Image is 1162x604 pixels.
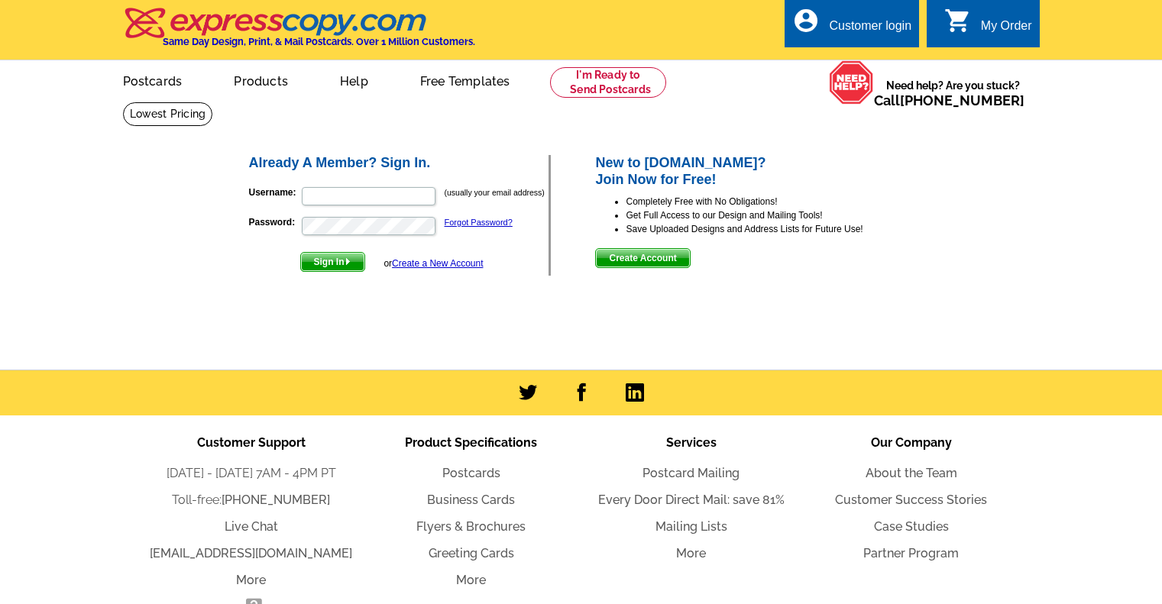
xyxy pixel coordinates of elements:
a: shopping_cart My Order [944,17,1032,36]
a: Postcards [99,62,207,98]
li: Completely Free with No Obligations! [626,195,915,208]
a: Free Templates [396,62,535,98]
i: account_circle [792,7,820,34]
a: Create a New Account [392,258,483,269]
a: Flyers & Brochures [416,519,526,534]
li: Save Uploaded Designs and Address Lists for Future Use! [626,222,915,236]
span: Sign In [301,253,364,271]
a: Business Cards [427,493,515,507]
span: Create Account [596,249,689,267]
span: Call [874,92,1024,108]
label: Password: [249,215,300,229]
span: Need help? Are you stuck? [874,78,1032,108]
li: [DATE] - [DATE] 7AM - 4PM PT [141,464,361,483]
a: Help [316,62,393,98]
h4: Same Day Design, Print, & Mail Postcards. Over 1 Million Customers. [163,36,475,47]
a: Products [209,62,312,98]
a: Postcard Mailing [642,466,740,480]
a: Same Day Design, Print, & Mail Postcards. Over 1 Million Customers. [123,18,475,47]
h2: Already A Member? Sign In. [249,155,549,172]
a: Customer Success Stories [835,493,987,507]
a: Every Door Direct Mail: save 81% [598,493,785,507]
div: My Order [981,19,1032,40]
a: account_circle Customer login [792,17,911,36]
a: [EMAIL_ADDRESS][DOMAIN_NAME] [150,546,352,560]
img: help [829,60,874,105]
a: More [456,573,486,587]
button: Create Account [595,248,690,268]
a: Forgot Password? [445,218,513,227]
a: Postcards [442,466,500,480]
div: or [384,257,483,270]
li: Toll-free: [141,491,361,509]
a: Greeting Cards [429,546,514,560]
a: [PHONE_NUMBER] [900,92,1024,108]
a: Mailing Lists [655,519,727,534]
h2: New to [DOMAIN_NAME]? Join Now for Free! [595,155,915,188]
img: button-next-arrow-white.png [345,258,351,265]
small: (usually your email address) [445,188,545,197]
a: More [236,573,266,587]
li: Get Full Access to our Design and Mailing Tools! [626,208,915,222]
span: Services [666,435,717,450]
a: [PHONE_NUMBER] [222,493,330,507]
button: Sign In [300,252,365,272]
i: shopping_cart [944,7,972,34]
span: Our Company [871,435,952,450]
label: Username: [249,186,300,199]
span: Customer Support [197,435,306,450]
a: About the Team [866,466,957,480]
a: Live Chat [225,519,278,534]
div: Customer login [829,19,911,40]
a: Partner Program [863,546,959,560]
a: More [676,546,706,560]
span: Product Specifications [405,435,537,450]
a: Case Studies [874,519,949,534]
